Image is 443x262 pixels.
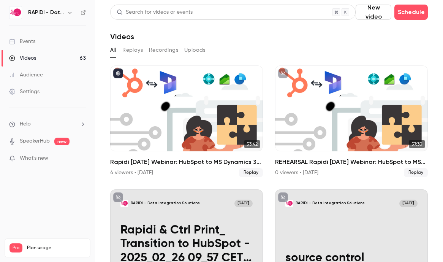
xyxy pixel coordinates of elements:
[278,192,288,202] button: unpublished
[20,120,31,128] span: Help
[9,243,22,252] span: Pro
[110,44,116,56] button: All
[117,8,193,16] div: Search for videos or events
[275,65,428,177] a: 57:30REHEARSAL Rapidi [DATE] Webinar: HubSpot to MS Dynamics 365 ERP BC Integration0 viewers • [D...
[234,200,253,207] span: [DATE]
[239,168,263,177] span: Replay
[275,65,428,177] li: REHEARSAL Rapidi 15 SEP 25 Webinar: HubSpot to MS Dynamics 365 ERP BC Integration
[28,9,64,16] h6: RAPIDI - Data Integration Solutions
[9,88,40,95] div: Settings
[9,38,35,45] div: Events
[110,157,263,167] h2: Rapidi [DATE] Webinar: HubSpot to MS Dynamics 365 ERP BC Integration
[275,169,318,176] div: 0 viewers • [DATE]
[184,44,206,56] button: Uploads
[110,5,428,257] section: Videos
[113,192,123,202] button: unpublished
[27,245,85,251] span: Plan usage
[149,44,178,56] button: Recordings
[399,200,418,207] span: [DATE]
[131,201,200,206] p: RAPIDI - Data Integration Solutions
[278,68,288,78] button: unpublished
[9,54,36,62] div: Videos
[77,155,86,162] iframe: Noticeable Trigger
[296,201,365,206] p: RAPIDI - Data Integration Solutions
[404,168,428,177] span: Replay
[356,5,391,20] button: New video
[54,138,70,145] span: new
[110,65,263,177] li: Rapidi 18 SEP 25 Webinar: HubSpot to MS Dynamics 365 ERP BC Integration
[20,137,50,145] a: SpeakerHub
[244,140,260,148] span: 53:42
[110,169,153,176] div: 4 viewers • [DATE]
[394,5,428,20] button: Schedule
[9,6,22,19] img: RAPIDI - Data Integration Solutions
[120,200,128,207] img: Rapidi & Ctrl Print_ Transition to HubSpot - 2025_02_26 09_57 CET - Recording
[110,32,134,41] h1: Videos
[110,65,263,177] a: 53:42Rapidi [DATE] Webinar: HubSpot to MS Dynamics 365 ERP BC Integration4 viewers • [DATE]Replay
[122,44,143,56] button: Replays
[275,157,428,167] h2: REHEARSAL Rapidi [DATE] Webinar: HubSpot to MS Dynamics 365 ERP BC Integration
[9,120,86,128] li: help-dropdown-opener
[285,200,293,207] img: source control
[409,140,425,148] span: 57:30
[20,154,48,162] span: What's new
[113,68,123,78] button: published
[9,71,43,79] div: Audience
